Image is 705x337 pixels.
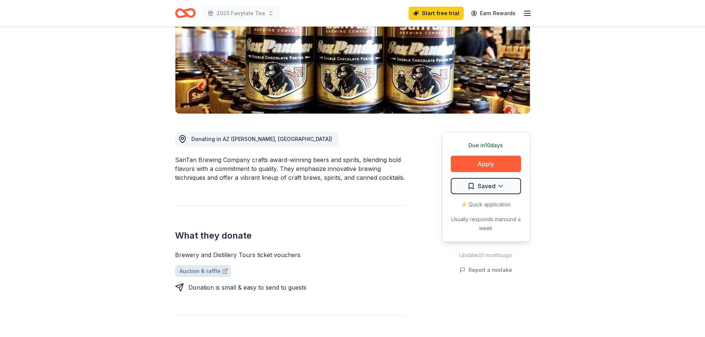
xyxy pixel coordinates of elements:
[216,9,265,18] span: 2025 Fairytale Tea
[478,181,496,191] span: Saved
[451,200,521,209] div: ⚡️ Quick application
[175,250,406,259] div: Brewery and Distillery Tours ticket vouchers
[451,215,521,233] div: Usually responds in around a week
[460,266,512,274] button: Report a mistake
[191,136,332,142] span: Donating in AZ ([PERSON_NAME], [GEOGRAPHIC_DATA])
[202,6,280,21] button: 2025 Fairytale Tea
[451,156,521,172] button: Apply
[175,230,406,242] h2: What they donate
[175,155,406,182] div: SanTan Brewing Company crafts award-winning beers and spirits, blending bold flavors with a commi...
[175,265,231,277] a: Auction & raffle
[409,7,464,20] a: Start free trial
[451,178,521,194] button: Saved
[451,141,521,150] div: Due in 10 days
[442,251,530,260] div: Updated 3 months ago
[467,7,520,20] a: Earn Rewards
[188,283,306,292] div: Donation is small & easy to send to guests
[175,4,196,22] a: Home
